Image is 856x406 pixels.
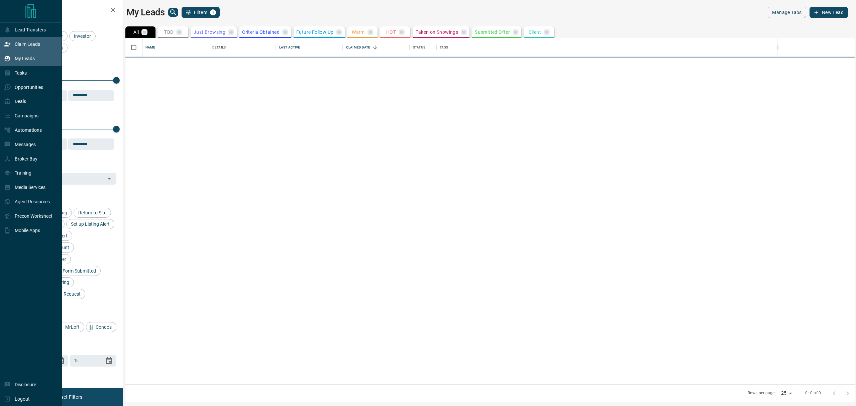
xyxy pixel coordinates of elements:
[168,8,178,17] button: search button
[76,210,109,215] span: Return to Site
[436,38,778,57] div: Tags
[768,7,806,18] button: Manage Tabs
[211,10,215,15] span: 1
[413,38,425,57] div: Status
[126,7,165,18] h1: My Leads
[778,388,794,398] div: 25
[346,38,370,57] div: Claimed Date
[296,30,333,34] p: Future Follow Up
[72,33,93,39] span: Investor
[810,7,848,18] button: New Lead
[805,390,821,396] p: 0–0 of 0
[276,38,343,57] div: Last Active
[74,208,111,218] div: Return to Site
[209,38,276,57] div: Details
[133,30,139,34] p: All
[529,30,541,34] p: Client
[416,30,458,34] p: Taken on Showings
[212,38,226,57] div: Details
[102,354,116,368] button: Choose date
[343,38,410,57] div: Claimed Date
[51,391,87,403] button: Reset Filters
[386,30,396,34] p: HOT
[142,38,209,57] div: Name
[21,7,116,15] h2: Filters
[194,30,225,34] p: Just Browsing
[66,219,114,229] div: Set up Listing Alert
[86,322,116,332] div: Condos
[410,38,436,57] div: Status
[242,30,280,34] p: Criteria Obtained
[352,30,365,34] p: Warm
[69,221,112,227] span: Set up Listing Alert
[145,38,155,57] div: Name
[370,43,380,52] button: Sort
[63,324,82,330] span: MrLoft
[182,7,220,18] button: Filters1
[105,174,114,183] button: Open
[748,390,776,396] p: Rows per page:
[69,31,96,41] div: Investor
[279,38,300,57] div: Last Active
[475,30,510,34] p: Submitted Offer
[93,324,114,330] span: Condos
[164,30,173,34] p: TBD
[56,322,84,332] div: MrLoft
[440,38,448,57] div: Tags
